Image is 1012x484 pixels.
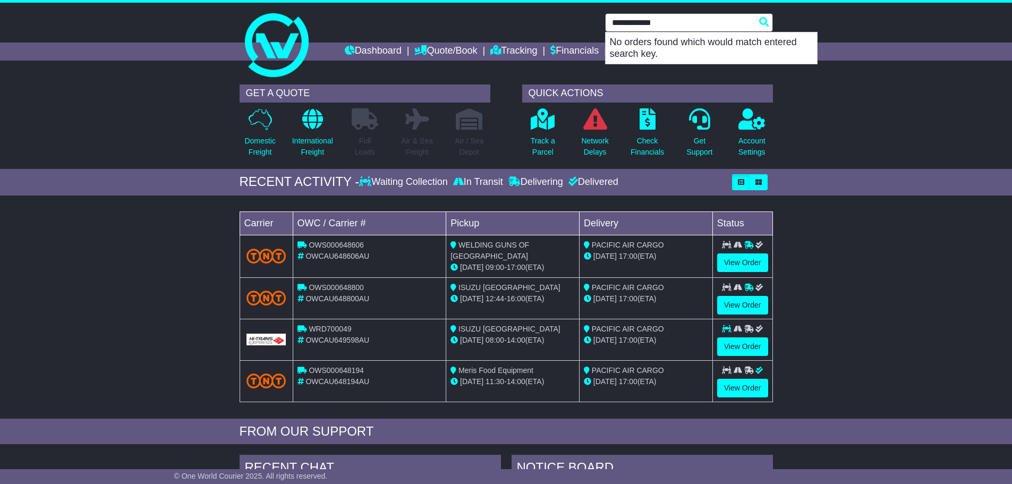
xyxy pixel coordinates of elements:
div: (ETA) [584,293,708,304]
span: 17:00 [619,252,637,260]
div: RECENT CHAT [240,455,501,483]
span: [DATE] [593,294,617,303]
a: Financials [550,43,599,61]
p: Network Delays [581,135,608,158]
span: 17:00 [619,336,637,344]
a: CheckFinancials [630,108,665,164]
a: InternationalFreight [292,108,334,164]
span: 09:00 [486,263,504,271]
span: 17:00 [507,263,525,271]
span: 17:00 [619,377,637,386]
div: - (ETA) [450,262,575,273]
span: WELDING GUNS OF [GEOGRAPHIC_DATA] [450,241,529,260]
span: PACIFIC AIR CARGO [592,366,664,375]
p: Air / Sea Depot [455,135,484,158]
a: View Order [717,253,768,272]
span: 17:00 [619,294,637,303]
div: - (ETA) [450,293,575,304]
div: FROM OUR SUPPORT [240,424,773,439]
div: - (ETA) [450,335,575,346]
span: © One World Courier 2025. All rights reserved. [174,472,328,480]
img: GetCarrierServiceLogo [246,334,286,345]
div: RECENT ACTIVITY - [240,174,360,190]
span: 14:00 [507,377,525,386]
span: [DATE] [460,377,483,386]
p: Account Settings [738,135,766,158]
span: OWS000648606 [309,241,364,249]
div: - (ETA) [450,376,575,387]
a: Dashboard [345,43,402,61]
span: OWS000648800 [309,283,364,292]
img: TNT_Domestic.png [246,249,286,263]
p: Air & Sea Freight [402,135,433,158]
img: TNT_Domestic.png [246,291,286,305]
td: OWC / Carrier # [293,211,446,235]
div: NOTICE BOARD [512,455,773,483]
span: ISUZU [GEOGRAPHIC_DATA] [458,325,560,333]
span: OWCAU648606AU [305,252,369,260]
p: Domestic Freight [244,135,275,158]
span: ISUZU [GEOGRAPHIC_DATA] [458,283,560,292]
span: 11:30 [486,377,504,386]
td: Pickup [446,211,580,235]
a: DomesticFreight [244,108,276,164]
a: GetSupport [686,108,713,164]
div: Waiting Collection [359,176,450,188]
span: PACIFIC AIR CARGO [592,241,664,249]
div: In Transit [450,176,506,188]
span: WRD700049 [309,325,351,333]
span: 08:00 [486,336,504,344]
span: [DATE] [460,294,483,303]
a: Tracking [490,43,537,61]
span: [DATE] [593,336,617,344]
div: QUICK ACTIONS [522,84,773,103]
a: Quote/Book [414,43,477,61]
span: [DATE] [593,252,617,260]
p: Get Support [686,135,712,158]
a: Track aParcel [530,108,556,164]
div: (ETA) [584,251,708,262]
span: [DATE] [460,336,483,344]
span: PACIFIC AIR CARGO [592,283,664,292]
img: TNT_Domestic.png [246,373,286,388]
span: OWCAU649598AU [305,336,369,344]
div: (ETA) [584,335,708,346]
a: View Order [717,296,768,315]
td: Carrier [240,211,293,235]
div: Delivered [566,176,618,188]
td: Status [712,211,772,235]
a: View Order [717,337,768,356]
a: NetworkDelays [581,108,609,164]
span: 16:00 [507,294,525,303]
span: OWS000648194 [309,366,364,375]
span: 12:44 [486,294,504,303]
div: (ETA) [584,376,708,387]
span: OWCAU648194AU [305,377,369,386]
div: GET A QUOTE [240,84,490,103]
a: View Order [717,379,768,397]
span: PACIFIC AIR CARGO [592,325,664,333]
p: Full Loads [352,135,378,158]
span: [DATE] [593,377,617,386]
p: International Freight [292,135,333,158]
span: OWCAU648800AU [305,294,369,303]
div: Delivering [506,176,566,188]
p: Check Financials [631,135,664,158]
p: No orders found which would match entered search key. [606,32,817,64]
td: Delivery [579,211,712,235]
p: Track a Parcel [531,135,555,158]
span: 14:00 [507,336,525,344]
span: Meris Food Equipment [458,366,533,375]
a: AccountSettings [738,108,766,164]
span: [DATE] [460,263,483,271]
